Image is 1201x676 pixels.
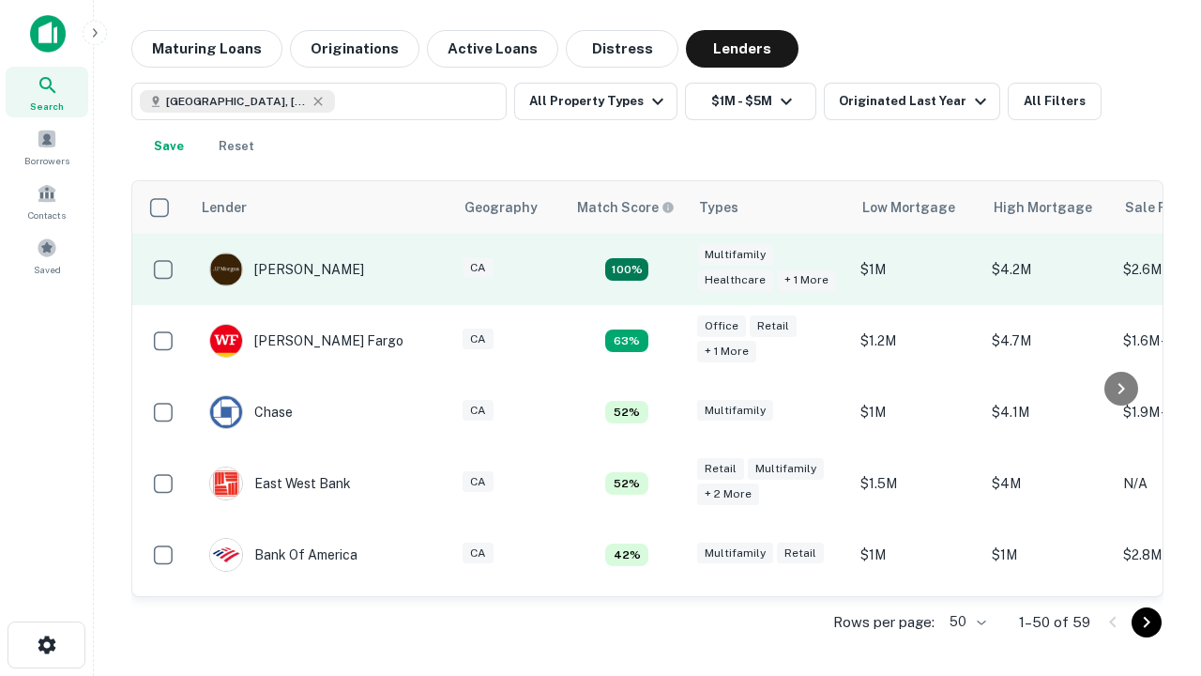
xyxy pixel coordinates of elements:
[463,257,494,279] div: CA
[605,544,648,566] div: Matching Properties: 4, hasApolloMatch: undefined
[982,181,1114,234] th: High Mortgage
[453,181,566,234] th: Geography
[851,519,982,591] td: $1M
[290,30,419,68] button: Originations
[202,196,247,219] div: Lender
[605,401,648,423] div: Matching Properties: 5, hasApolloMatch: undefined
[6,176,88,226] a: Contacts
[982,376,1114,448] td: $4.1M
[697,341,756,362] div: + 1 more
[605,330,648,352] div: Matching Properties: 6, hasApolloMatch: undefined
[697,269,773,291] div: Healthcare
[206,128,266,165] button: Reset
[697,484,759,505] div: + 2 more
[697,244,773,266] div: Multifamily
[839,90,992,113] div: Originated Last Year
[131,83,507,120] button: [GEOGRAPHIC_DATA], [GEOGRAPHIC_DATA], [GEOGRAPHIC_DATA]
[982,591,1114,662] td: $4.5M
[463,400,494,422] div: CA
[209,538,357,572] div: Bank Of America
[6,230,88,281] a: Saved
[824,83,1000,120] button: Originated Last Year
[24,153,69,168] span: Borrowers
[210,396,242,428] img: picture
[697,458,744,480] div: Retail
[851,591,982,662] td: $1.4M
[605,258,648,281] div: Matching Properties: 17, hasApolloMatch: undefined
[463,471,494,493] div: CA
[994,196,1092,219] div: High Mortgage
[209,253,364,286] div: [PERSON_NAME]
[463,329,494,350] div: CA
[686,30,798,68] button: Lenders
[463,543,494,564] div: CA
[777,543,824,564] div: Retail
[982,519,1114,591] td: $1M
[697,315,746,337] div: Office
[577,197,675,218] div: Capitalize uses an advanced AI algorithm to match your search with the best lender. The match sco...
[851,234,982,305] td: $1M
[464,196,538,219] div: Geography
[566,181,688,234] th: Capitalize uses an advanced AI algorithm to match your search with the best lender. The match sco...
[699,196,738,219] div: Types
[209,467,351,500] div: East West Bank
[1132,607,1162,638] button: Go to next page
[685,83,816,120] button: $1M - $5M
[30,15,66,53] img: capitalize-icon.png
[833,611,935,634] p: Rows per page:
[209,395,293,429] div: Chase
[166,93,307,110] span: [GEOGRAPHIC_DATA], [GEOGRAPHIC_DATA], [GEOGRAPHIC_DATA]
[851,181,982,234] th: Low Mortgage
[688,181,851,234] th: Types
[862,196,955,219] div: Low Mortgage
[697,400,773,422] div: Multifamily
[577,197,671,218] h6: Match Score
[190,181,453,234] th: Lender
[982,234,1114,305] td: $4.2M
[131,30,282,68] button: Maturing Loans
[514,83,677,120] button: All Property Types
[605,472,648,495] div: Matching Properties: 5, hasApolloMatch: undefined
[851,376,982,448] td: $1M
[28,207,66,223] span: Contacts
[210,325,242,357] img: picture
[942,608,989,636] div: 50
[566,30,678,68] button: Distress
[982,305,1114,376] td: $4.7M
[34,262,61,277] span: Saved
[210,253,242,285] img: picture
[750,315,797,337] div: Retail
[851,305,982,376] td: $1.2M
[748,458,824,480] div: Multifamily
[210,468,242,499] img: picture
[851,448,982,519] td: $1.5M
[1008,83,1102,120] button: All Filters
[209,324,403,358] div: [PERSON_NAME] Fargo
[139,128,199,165] button: Save your search to get updates of matches that match your search criteria.
[30,99,64,114] span: Search
[427,30,558,68] button: Active Loans
[1107,526,1201,616] iframe: Chat Widget
[6,121,88,172] a: Borrowers
[697,543,773,564] div: Multifamily
[777,269,836,291] div: + 1 more
[1019,611,1090,634] p: 1–50 of 59
[6,67,88,117] a: Search
[982,448,1114,519] td: $4M
[210,539,242,571] img: picture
